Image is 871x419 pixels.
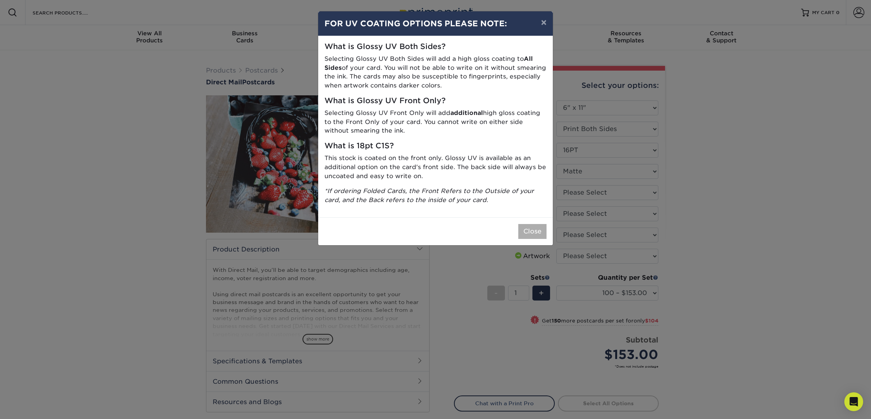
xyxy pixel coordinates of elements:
i: *If ordering Folded Cards, the Front Refers to the Outside of your card, and the Back refers to t... [324,187,534,204]
p: Selecting Glossy UV Front Only will add high gloss coating to the Front Only of your card. You ca... [324,109,547,135]
h4: FOR UV COATING OPTIONS PLEASE NOTE: [324,18,547,29]
strong: All Sides [324,55,533,71]
div: Open Intercom Messenger [844,392,863,411]
h5: What is 18pt C1S? [324,142,547,151]
h5: What is Glossy UV Front Only? [324,97,547,106]
strong: additional [450,109,483,117]
button: Close [518,224,547,239]
p: This stock is coated on the front only. Glossy UV is available as an additional option on the car... [324,154,547,180]
p: Selecting Glossy UV Both Sides will add a high gloss coating to of your card. You will not be abl... [324,55,547,90]
button: × [535,11,553,33]
h5: What is Glossy UV Both Sides? [324,42,547,51]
